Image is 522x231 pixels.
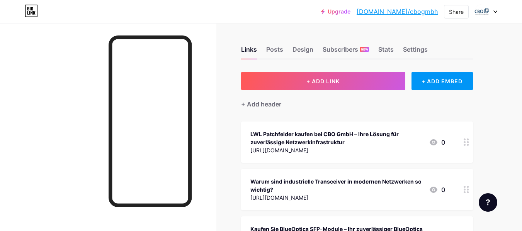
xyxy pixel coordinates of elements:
span: NEW [361,47,368,52]
div: LWL Patchfelder kaufen bei CBO GmbH – Ihre Lösung für zuverlässige Netzwerkinfrastruktur [250,130,423,146]
div: Posts [266,45,283,59]
div: + Add header [241,99,281,109]
div: Design [292,45,313,59]
span: + ADD LINK [306,78,340,84]
div: Subscribers [323,45,369,59]
div: 0 [429,138,445,147]
div: Stats [378,45,394,59]
div: Links [241,45,257,59]
div: 0 [429,185,445,194]
div: Warum sind industrielle Transceiver in modernen Netzwerken so wichtig? [250,177,423,194]
button: + ADD LINK [241,72,405,90]
div: + ADD EMBED [411,72,473,90]
div: Share [449,8,464,16]
a: [DOMAIN_NAME]/cbogmbh [357,7,438,16]
div: [URL][DOMAIN_NAME] [250,146,423,154]
img: CBO Connecting technology [474,4,489,19]
a: Upgrade [321,8,350,15]
div: [URL][DOMAIN_NAME] [250,194,423,202]
div: Settings [403,45,428,59]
